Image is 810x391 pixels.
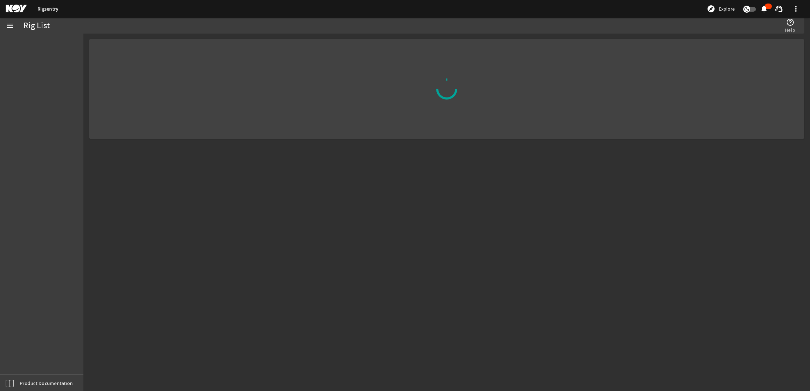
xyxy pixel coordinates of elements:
[6,22,14,30] mat-icon: menu
[787,0,804,17] button: more_vert
[786,18,794,26] mat-icon: help_outline
[20,380,73,387] span: Product Documentation
[23,22,50,29] div: Rig List
[760,5,768,13] mat-icon: notifications
[775,5,783,13] mat-icon: support_agent
[37,6,58,12] a: Rigsentry
[785,26,795,34] span: Help
[719,5,735,12] span: Explore
[704,3,738,14] button: Explore
[707,5,715,13] mat-icon: explore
